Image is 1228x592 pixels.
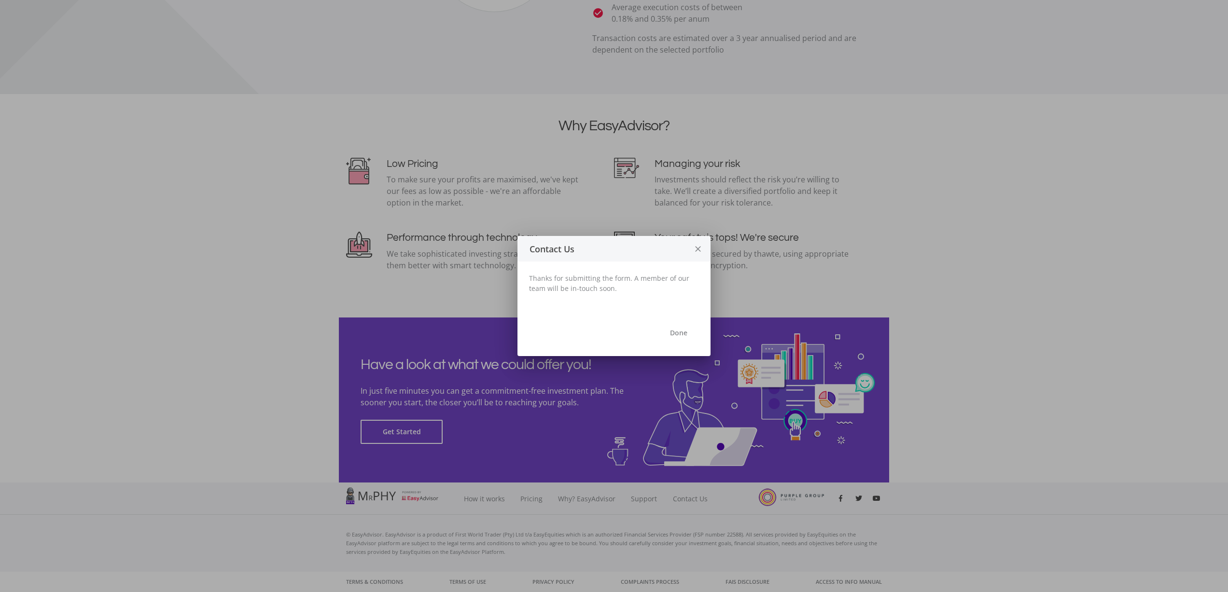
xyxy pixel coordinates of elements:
[529,273,699,293] p: Thanks for submitting the form. A member of our team will be in-touch soon.
[517,242,685,256] div: Contact Us
[693,236,703,262] i: close
[685,236,711,262] button: close
[658,320,699,344] button: Done
[517,236,711,356] ee-modal: Contact Us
